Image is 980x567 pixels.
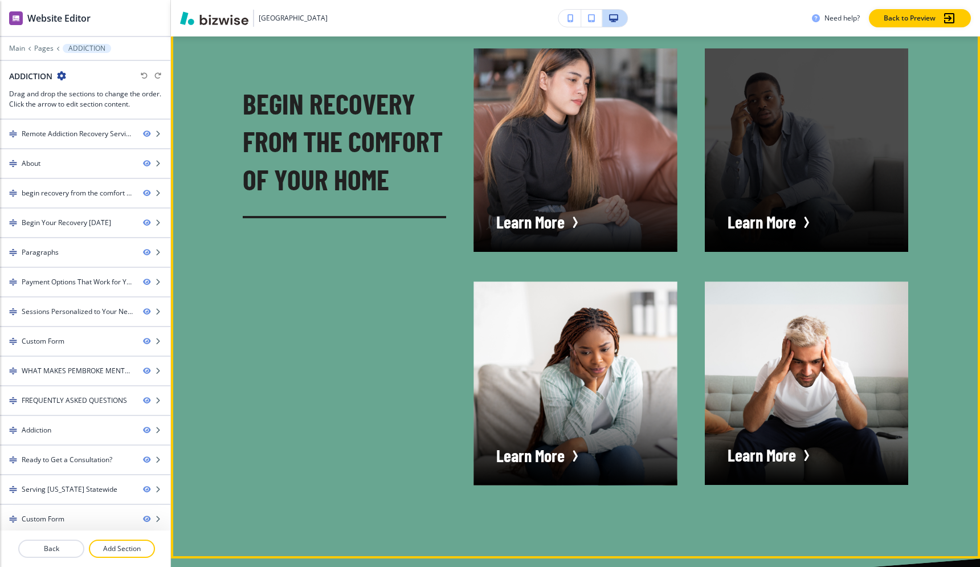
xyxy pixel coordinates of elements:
button: Navigation item imageLearn More [705,48,908,252]
button: Navigation item imageLearn More [473,282,677,485]
button: Navigation item imageLearn More [473,48,677,252]
img: Drag [9,248,17,256]
img: Drag [9,515,17,523]
div: begin recovery from the comfort of your home [22,188,134,198]
button: Back [18,540,84,558]
div: Serving Florida Statewide [22,484,117,495]
img: Drag [9,367,17,375]
div: Sessions Personalized to Your Needs [22,307,134,317]
img: Drag [9,130,17,138]
h3: Need help? [824,13,860,23]
p: Add Section [90,544,154,554]
div: Ready to Get a Consultation? [22,455,112,465]
p: Back [19,544,83,554]
img: Drag [9,486,17,493]
button: [GEOGRAPHIC_DATA] [180,10,328,27]
p: Back to Preview [884,13,936,23]
button: Main [9,44,25,52]
button: Add Section [89,540,155,558]
h3: begin recovery from the comfort of your home [243,84,446,198]
h2: ADDICTION [9,70,52,82]
h3: [GEOGRAPHIC_DATA] [259,13,328,23]
button: Pages [34,44,54,52]
div: Custom Form [22,336,64,346]
img: Drag [9,219,17,227]
button: ADDICTION [63,44,111,53]
h3: Drag and drop the sections to change the order. Click the arrow to edit section content. [9,89,161,109]
div: Custom Form [22,514,64,524]
div: About [22,158,40,169]
img: Drag [9,278,17,286]
button: Navigation item imageLearn More [705,282,908,485]
div: FREQUENTLY ASKED QUESTIONS [22,395,127,406]
img: Drag [9,397,17,405]
img: Drag [9,456,17,464]
div: Paragraphs [22,247,59,258]
div: WHAT MAKES PEMBROKE MENTAL HEALTH SERVICES SO POPULAR? [22,366,134,376]
img: Drag [9,308,17,316]
img: Drag [9,160,17,168]
button: Back to Preview [869,9,971,27]
h2: Website Editor [27,11,91,25]
div: Begin Your Recovery Today [22,218,111,228]
div: Addiction [22,425,51,435]
img: Drag [9,426,17,434]
p: ADDICTION [68,44,105,52]
div: Payment Options That Work for You [22,277,134,287]
img: Drag [9,189,17,197]
div: Remote Addiction Recovery Services [22,129,134,139]
img: editor icon [9,11,23,25]
img: Bizwise Logo [180,11,248,25]
img: Drag [9,337,17,345]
